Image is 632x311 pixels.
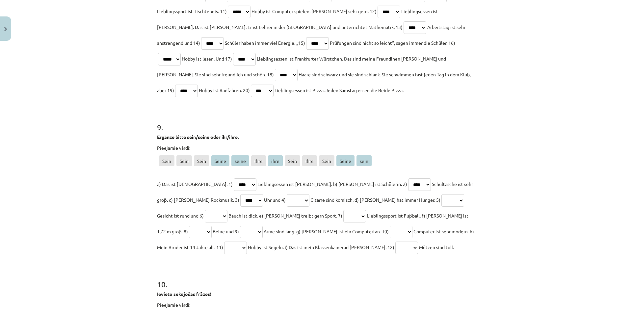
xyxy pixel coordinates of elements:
[285,155,300,166] span: Sein
[356,155,372,166] span: sein
[157,134,239,140] b: Ergänze bitte sein/seine oder ihr/ihre.
[157,111,475,132] h1: 9 .
[228,213,342,219] span: Bauch ist dick. e) [PERSON_NAME] treibt gern Sport. 7)
[419,244,454,250] span: Mützen sind toll.
[251,155,266,166] span: Ihre
[330,40,455,46] span: Prüfungen sind nicht so leicht“, sagen immer die Schüler. 16)
[257,181,407,187] span: Lieblingsessen ist [PERSON_NAME]. b) [PERSON_NAME] ist Schülerin. 2)
[199,87,250,93] span: Hobby ist Radfahren. 20)
[157,181,233,187] span: a) Das ist [DEMOGRAPHIC_DATA]. 1)
[157,8,227,14] span: Lieblingssport ist Tischtennis. 11)
[336,155,355,166] span: Seine
[319,155,334,166] span: Sein
[157,301,475,308] p: Pieejamie vārdi:
[157,291,211,297] b: Ievieto sekojošas frāzes!
[194,155,209,166] span: Sein
[176,155,192,166] span: Sein
[157,144,475,151] p: Pieejamie vārdi:
[251,8,377,14] span: Hobby ist Computer spielen. [PERSON_NAME] sehr gern. 12)
[310,197,440,203] span: Gitarre sind komisch. d) [PERSON_NAME] hat immer Hunger. 5)
[231,155,249,166] span: seine
[264,228,389,234] span: Arme sind lang. g) [PERSON_NAME] ist ein Computerfan. 10)
[4,27,7,31] img: icon-close-lesson-0947bae3869378f0d4975bcd49f059093ad1ed9edebbc8119c70593378902aed.svg
[213,228,239,234] span: Beine und 9)
[157,213,204,219] span: Gesicht ist rund und 6)
[302,155,317,166] span: Ihre
[268,155,283,166] span: ihre
[211,155,229,166] span: Seine
[159,155,174,166] span: Sein
[248,244,394,250] span: Hobby ist Segeln. i) Das ist mein Klassenkamerad [PERSON_NAME]. 12)
[157,56,446,77] span: Lieblingsessen ist Frankfurter Würstchen. Das sind meine Freundinen [PERSON_NAME] und [PERSON_NAM...
[225,40,305,46] span: Schüler haben immer viel Energie. „15)
[157,71,471,93] span: Haare sind schwarz und sie sind schlank. Sie schwimmen fast jeden Tag in dem Klub, aber 19)
[182,56,232,62] span: Hobby ist lesen. Und 17)
[264,197,286,203] span: Uhr und 4)
[157,268,475,289] h1: 10 .
[275,87,404,93] span: Lieblingsessen ist Pizza. Jeden Samstag essen die Beide Pizza.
